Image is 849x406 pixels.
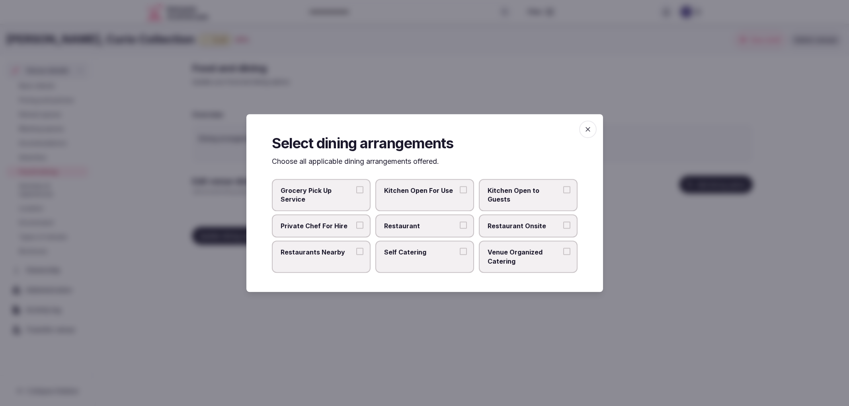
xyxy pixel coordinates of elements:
button: Venue Organized Catering [563,248,570,255]
button: Self Catering [460,248,467,255]
h2: Select dining arrangements [272,133,578,153]
span: Private Chef For Hire [281,221,354,230]
button: Restaurant Onsite [563,221,570,229]
span: Venue Organized Catering [488,248,561,266]
span: Restaurant Onsite [488,221,561,230]
button: Kitchen Open to Guests [563,186,570,193]
button: Grocery Pick Up Service [356,186,363,193]
span: Restaurants Nearby [281,248,354,256]
p: Choose all applicable dining arrangements offered. [272,156,578,166]
span: Kitchen Open For Use [384,186,457,195]
span: Restaurant [384,221,457,230]
button: Kitchen Open For Use [460,186,467,193]
button: Private Chef For Hire [356,221,363,229]
button: Restaurants Nearby [356,248,363,255]
span: Grocery Pick Up Service [281,186,354,204]
button: Restaurant [460,221,467,229]
span: Kitchen Open to Guests [488,186,561,204]
span: Self Catering [384,248,457,256]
